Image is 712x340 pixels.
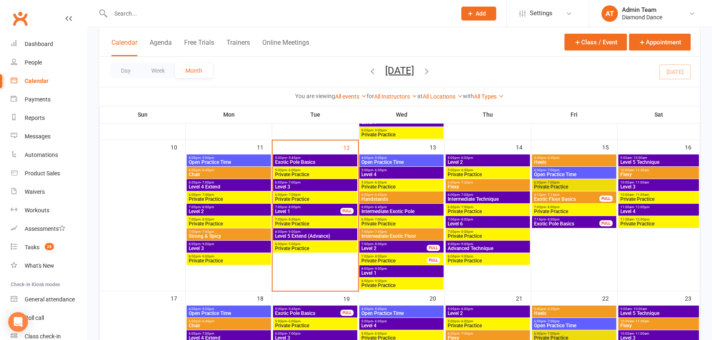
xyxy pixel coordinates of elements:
[275,218,356,221] span: 7:00pm
[275,205,341,209] span: 7:00pm
[275,156,356,160] span: 5:00pm
[447,332,528,335] span: 6:00pm
[361,129,442,132] span: 8:00pm
[460,193,473,197] span: - 7:00pm
[361,311,442,316] span: Open Practice Time
[361,307,442,311] span: 4:00pm
[430,291,444,305] div: 20
[373,168,387,172] span: - 6:00pm
[460,218,473,221] span: - 8:00pm
[361,242,427,246] span: 7:00pm
[361,221,442,226] span: Private Practice
[447,234,528,239] span: Private Practice
[447,184,528,189] span: Flexy
[602,140,617,154] div: 15
[275,184,356,189] span: Level 3
[534,181,615,184] span: 6:00pm
[227,39,250,56] button: Trainers
[447,258,528,263] span: Private Practice
[430,140,444,154] div: 13
[534,205,615,209] span: 7:00pm
[447,209,528,214] span: Private Practice
[447,197,528,202] span: Intermediate Technique
[287,193,301,197] span: - 7:00pm
[361,279,442,283] span: 8:00pm
[188,172,269,177] span: Chair
[534,160,615,165] span: Heels
[417,93,423,99] strong: at
[620,205,697,209] span: 11:00am
[343,140,358,154] div: 12
[25,96,51,103] div: Payments
[361,283,442,288] span: Private Practice
[188,197,269,202] span: Private Practice
[373,193,387,197] span: - 6:45pm
[11,183,87,201] a: Waivers
[620,221,697,226] span: Private Practice
[385,64,414,76] button: [DATE]
[546,319,559,323] span: - 7:00pm
[335,93,367,100] a: All events
[201,230,214,234] span: - 7:45pm
[373,181,387,184] span: - 6:00pm
[373,319,387,323] span: - 6:00pm
[275,311,341,316] span: Exotic Pole Basics
[201,193,214,197] span: - 7:00pm
[201,319,214,323] span: - 6:45pm
[175,63,213,78] button: Month
[287,181,301,184] span: - 7:00pm
[295,93,335,99] strong: You are viewing
[361,319,442,323] span: 5:00pm
[534,193,600,197] span: 6:15pm
[11,220,87,238] a: Assessments
[534,311,615,316] span: Heels
[343,292,358,305] div: 19
[599,195,613,202] div: FULL
[201,307,214,311] span: - 5:00pm
[287,168,301,172] span: - 6:00pm
[108,8,451,19] input: Search...
[447,230,528,234] span: 7:00pm
[534,307,615,311] span: 5:45pm
[373,218,387,221] span: - 7:00pm
[367,93,374,99] strong: for
[188,218,269,221] span: 7:00pm
[188,242,269,246] span: 8:00pm
[685,291,700,305] div: 23
[25,78,49,84] div: Calendar
[447,246,528,251] span: Advanced Technique
[272,106,358,123] th: Tue
[275,332,356,335] span: 6:00pm
[622,6,662,14] div: Admin Team
[262,39,309,56] button: Online Meetings
[275,160,356,165] span: Exotic Pole Basics
[275,307,341,311] span: 5:00pm
[620,181,697,184] span: 10:00am
[275,323,356,328] span: Private Practice
[287,218,301,221] span: - 8:00pm
[361,323,442,328] span: Level 4
[634,205,650,209] span: - 12:00pm
[534,218,600,221] span: 7:15pm
[373,156,387,160] span: - 5:00pm
[516,140,531,154] div: 14
[188,184,269,189] span: Level 4 Extend
[447,205,528,209] span: 6:00pm
[461,7,496,21] button: Add
[534,332,615,335] span: 6:00pm
[546,193,559,197] span: - 7:15pm
[546,168,559,172] span: - 7:00pm
[186,106,272,123] th: Mon
[184,39,214,56] button: Free Trials
[11,35,87,53] a: Dashboard
[361,258,427,263] span: Private Practice
[620,209,697,214] span: Level 4
[534,168,615,172] span: 6:00pm
[201,205,214,209] span: - 8:00pm
[188,230,269,234] span: 7:00pm
[620,319,697,323] span: 10:00am
[447,156,528,160] span: 5:00pm
[361,132,442,137] span: Private Practice
[11,309,87,327] a: Roll call
[447,323,528,328] span: Private Practice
